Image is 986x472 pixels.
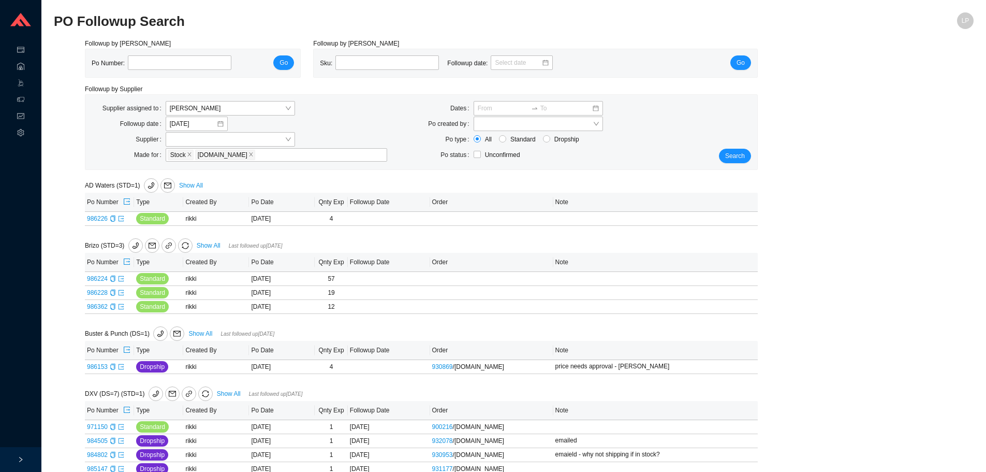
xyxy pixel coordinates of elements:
span: Brizo (STD=3) [85,242,195,249]
td: 1 [315,434,347,448]
button: export [123,403,131,418]
td: 4 [315,212,347,226]
button: phone [144,178,158,193]
span: Standard [140,288,165,298]
button: sync [178,238,193,253]
button: sync [198,387,213,401]
th: Type [134,341,183,360]
span: copy [110,466,116,472]
button: Go [273,55,294,70]
td: 1 [315,448,347,462]
a: 984802 [87,451,108,459]
span: copy [110,216,116,222]
span: right [18,456,24,463]
span: Last followed up [DATE] [229,243,283,249]
span: phone [149,390,163,397]
span: to [531,105,538,112]
td: [DATE] [249,212,315,226]
label: Followup date: [120,117,166,131]
td: [DATE] [249,448,315,462]
label: Po type: [446,132,474,147]
span: Go [279,58,288,68]
div: Copy [110,213,116,224]
th: Po Number [85,253,134,272]
span: close [248,152,254,158]
span: Standard [140,274,165,284]
span: Layla Pincus [170,102,291,115]
a: 932078 [432,437,453,445]
th: Po Date [249,193,315,212]
span: Dropship [140,436,165,446]
th: Type [134,253,183,272]
button: export [123,195,131,209]
span: Last followed up [DATE] [220,331,274,337]
h2: PO Followup Search [54,12,744,31]
span: Standard [506,134,540,145]
span: fund [17,109,24,125]
a: Show All [197,242,220,249]
button: mail [145,238,159,253]
a: 986153 [87,363,108,370]
td: [DATE] [249,420,315,434]
a: 986224 [87,275,108,282]
span: copy [110,438,116,444]
div: Copy [110,450,116,460]
label: Supplier: [136,132,165,147]
a: export [118,451,124,459]
th: Order [430,341,553,360]
th: Qnty Exp [315,193,347,212]
td: / [DOMAIN_NAME] [430,360,553,374]
a: export [118,215,124,222]
label: Supplier assigned to [102,101,166,116]
span: sync [179,242,192,249]
span: Dropship [140,362,165,372]
button: Standard [136,287,169,298]
input: 8/27/2025 [170,119,216,129]
div: Copy [110,288,116,298]
td: 19 [315,286,347,300]
span: [DOMAIN_NAME] [198,150,247,160]
div: [DATE] [350,450,428,460]
th: Note [553,401,758,420]
span: export [123,406,130,414]
a: 971150 [87,423,108,431]
button: mail [165,387,180,401]
th: Note [553,253,758,272]
button: mail [160,178,175,193]
span: QualityBath.com [195,150,255,160]
span: Standard [140,422,165,432]
td: rikki [183,448,249,462]
th: Note [553,193,758,212]
td: [DATE] [249,272,315,286]
span: phone [154,330,167,337]
span: Standard [140,213,165,224]
input: Select date [495,58,541,68]
span: export [123,346,130,354]
a: 986226 [87,215,108,222]
button: phone [153,326,168,341]
td: / [DOMAIN_NAME] [430,448,553,462]
th: Created By [183,341,249,360]
span: copy [110,452,116,458]
span: Followup by Supplier [85,85,142,93]
a: export [118,423,124,431]
label: Made for: [134,148,166,162]
button: export [123,255,131,269]
span: Go [737,58,745,68]
a: Show All [179,182,203,189]
th: Order [430,193,553,212]
td: 12 [315,300,347,314]
td: rikki [183,434,249,448]
span: copy [110,364,116,370]
span: copy [110,304,116,310]
span: link [185,391,193,399]
a: export [118,275,124,282]
span: DXV (DS=7) (STD=1) [85,390,215,397]
a: export [118,289,124,296]
th: Po Number [85,341,134,360]
a: export [118,437,124,445]
span: Search [725,151,745,161]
